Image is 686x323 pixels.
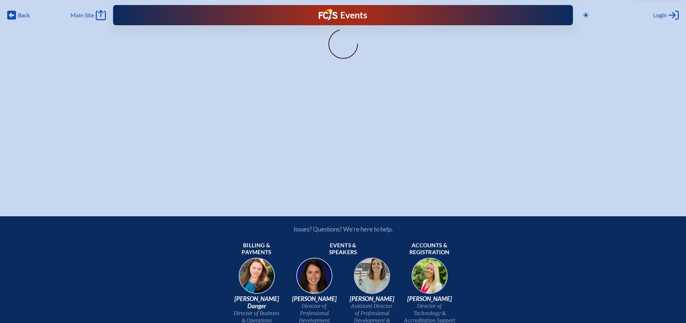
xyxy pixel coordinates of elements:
img: Florida Council of Independent Schools [319,9,337,20]
img: 94e3d245-ca72-49ea-9844-ae84f6d33c0f [291,256,337,302]
span: Billing & payments [231,242,283,256]
a: FCIS LogoEvents [319,9,367,22]
h1: Events [340,11,367,20]
p: Issues? Questions? We’re here to help. [216,225,470,233]
span: [PERSON_NAME] [404,295,456,302]
div: FCIS Events — Future ready [239,9,446,22]
span: Events & speakers [317,242,369,256]
img: b1ee34a6-5a78-4519-85b2-7190c4823173 [407,256,453,302]
span: [PERSON_NAME] [346,295,398,302]
span: Main Site [71,12,94,19]
span: Login [653,12,667,19]
span: [PERSON_NAME] [288,295,340,302]
span: Accounts & registration [404,242,456,256]
a: Main Site [71,10,106,20]
img: 9c64f3fb-7776-47f4-83d7-46a341952595 [234,256,280,302]
span: [PERSON_NAME] Danger [231,295,283,310]
img: 545ba9c4-c691-43d5-86fb-b0a622cbeb82 [349,256,395,302]
span: Back [18,12,30,19]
